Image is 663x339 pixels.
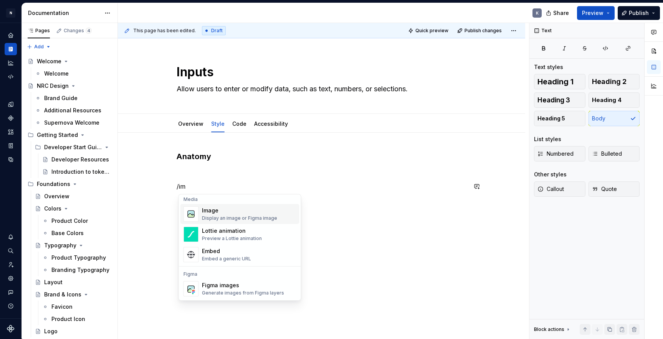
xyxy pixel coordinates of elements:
div: Developer Start Guide [44,143,102,151]
button: Quote [589,181,640,197]
div: Block actions [534,324,571,335]
span: /im [177,183,185,190]
a: Code automation [5,71,17,83]
span: Callout [537,185,564,193]
a: Product Icon [39,313,114,325]
a: Developer Resources [39,153,114,166]
a: Documentation [5,43,17,55]
svg: Supernova Logo [7,325,15,332]
a: Code [232,120,246,127]
div: Product Icon [51,315,85,323]
textarea: Allow users to enter or modify data, such as text, numbers, or selections. [175,83,465,95]
span: Add [34,44,44,50]
span: Share [553,9,569,17]
div: Suggestions [179,194,301,300]
div: Foundations [25,178,114,190]
button: Search ⌘K [5,245,17,257]
div: Changes [64,28,92,34]
a: Data sources [5,153,17,166]
div: NRC Design [37,82,69,90]
span: Quick preview [415,28,448,34]
div: Colors [44,205,61,212]
button: Heading 5 [534,111,585,126]
div: Welcome [37,58,61,65]
span: Draft [211,28,223,34]
div: Getting Started [25,129,114,141]
div: Developer Start Guide [32,141,114,153]
div: Other styles [534,171,567,178]
div: Figma [180,271,299,277]
div: N [6,8,15,18]
div: Layout [44,278,63,286]
a: Overview [32,190,114,202]
span: 4 [86,28,92,34]
a: Introduction to tokens [39,166,114,178]
a: Storybook stories [5,140,17,152]
div: Media [180,196,299,202]
div: Logo [44,327,58,335]
a: Assets [5,126,17,138]
div: Supernova Welcome [44,119,99,127]
a: Layout [32,276,114,288]
div: Typography [44,242,76,249]
a: NRC Design [25,80,114,92]
span: Heading 2 [592,78,627,86]
a: Home [5,29,17,41]
div: K [536,10,539,16]
textarea: Inputs [175,63,465,81]
div: Developer Resources [51,156,109,163]
a: Supernova Welcome [32,117,114,129]
div: Block actions [534,326,564,332]
a: Typography [32,239,114,252]
button: Publish [618,6,660,20]
div: Lottie animation [202,227,262,235]
div: Accessibility [251,115,291,132]
a: Overview [178,120,203,127]
span: Bulleted [592,150,622,158]
div: Code [229,115,250,132]
a: Welcome [25,55,114,67]
span: Publish [629,9,649,17]
button: Add [25,41,53,52]
a: Base Colors [39,227,114,239]
div: Branding Typography [51,266,109,274]
div: Text styles [534,63,563,71]
div: Embed a generic URL [202,256,251,262]
div: Pages [28,28,50,34]
div: Brand Guide [44,94,78,102]
button: Preview [577,6,615,20]
button: Contact support [5,286,17,298]
div: Welcome [44,70,69,77]
a: Favicon [39,301,114,313]
span: Heading 5 [537,115,565,122]
button: Bulleted [589,146,640,161]
a: Accessibility [254,120,288,127]
button: N [2,5,20,21]
div: Display an image or Figma image [202,215,277,221]
span: Publish changes [465,28,502,34]
a: Product Color [39,215,114,227]
a: Branding Typography [39,264,114,276]
span: Heading 4 [592,96,622,104]
a: Design tokens [5,98,17,110]
div: Image [202,207,277,214]
button: Heading 1 [534,74,585,89]
div: Embed [202,247,251,255]
div: Components [5,112,17,124]
a: Analytics [5,57,17,69]
div: Overview [44,193,69,200]
div: Preview a Lottie animation [202,235,262,242]
div: Generate images from Figma layers [202,290,284,296]
a: Invite team [5,258,17,271]
button: Numbered [534,146,585,161]
div: Base Colors [51,229,84,237]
